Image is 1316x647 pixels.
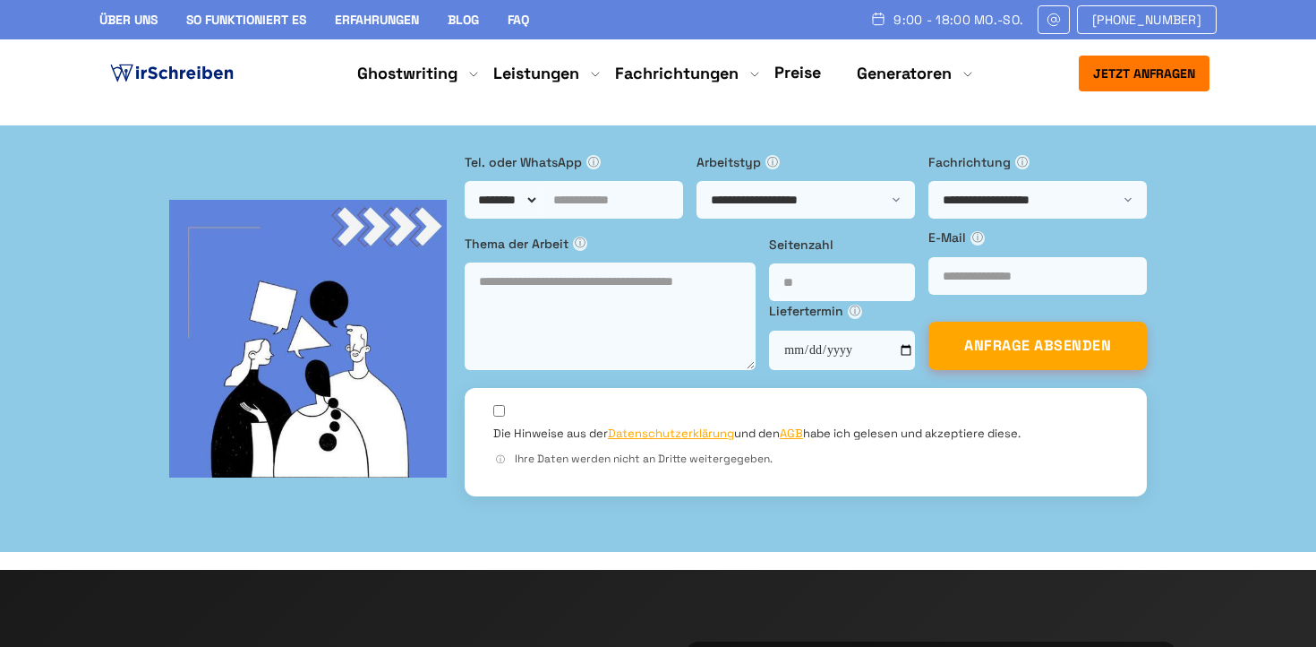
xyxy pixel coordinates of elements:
[765,155,780,169] span: ⓘ
[1092,13,1201,27] span: [PHONE_NUMBER]
[928,152,1147,172] label: Fachrichtung
[465,234,756,254] label: Thema der Arbeit
[870,12,886,26] img: Schedule
[893,13,1023,27] span: 9:00 - 18:00 Mo.-So.
[508,12,529,28] a: FAQ
[493,426,1021,442] label: Die Hinweise aus der und den habe ich gelesen und akzeptiere diese.
[586,155,601,169] span: ⓘ
[928,228,1147,247] label: E-Mail
[857,63,952,84] a: Generatoren
[169,200,447,478] img: bg
[465,152,683,172] label: Tel. oder WhatsApp
[928,322,1147,370] button: ANFRAGE ABSENDEN
[970,231,985,246] span: ⓘ
[107,60,237,87] img: logo ghostwriter-österreich
[493,63,579,84] a: Leistungen
[99,12,158,28] a: Über uns
[1015,155,1030,169] span: ⓘ
[774,62,821,82] a: Preise
[493,453,508,467] span: ⓘ
[769,235,915,254] label: Seitenzahl
[335,12,419,28] a: Erfahrungen
[493,451,1118,468] div: Ihre Daten werden nicht an Dritte weitergegeben.
[1046,13,1062,27] img: Email
[186,12,306,28] a: So funktioniert es
[448,12,479,28] a: Blog
[848,305,862,319] span: ⓘ
[357,63,457,84] a: Ghostwriting
[615,63,739,84] a: Fachrichtungen
[1079,56,1209,91] button: Jetzt anfragen
[696,152,915,172] label: Arbeitstyp
[608,426,734,441] a: Datenschutzerklärung
[573,237,587,251] span: ⓘ
[780,426,803,441] a: AGB
[769,301,915,321] label: Liefertermin
[1077,5,1217,34] a: [PHONE_NUMBER]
